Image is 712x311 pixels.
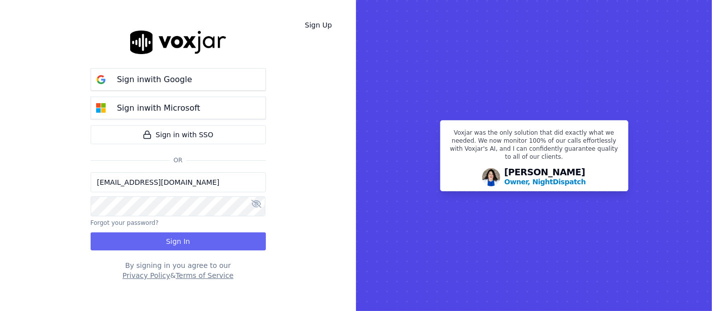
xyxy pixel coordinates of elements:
[504,168,586,187] div: [PERSON_NAME]
[130,31,226,54] img: logo
[447,129,622,165] p: Voxjar was the only solution that did exactly what we needed. We now monitor 100% of our calls ef...
[482,168,500,186] img: Avatar
[91,97,266,119] button: Sign inwith Microsoft
[91,172,266,192] input: Email
[297,16,340,34] a: Sign Up
[170,156,187,164] span: Or
[504,177,586,187] p: Owner, NightDispatch
[117,102,200,114] p: Sign in with Microsoft
[117,74,192,86] p: Sign in with Google
[91,260,266,280] div: By signing in you agree to our &
[176,270,233,280] button: Terms of Service
[91,219,159,227] button: Forgot your password?
[91,125,266,144] a: Sign in with SSO
[91,232,266,250] button: Sign In
[91,70,111,90] img: google Sign in button
[123,270,170,280] button: Privacy Policy
[91,68,266,91] button: Sign inwith Google
[91,98,111,118] img: microsoft Sign in button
